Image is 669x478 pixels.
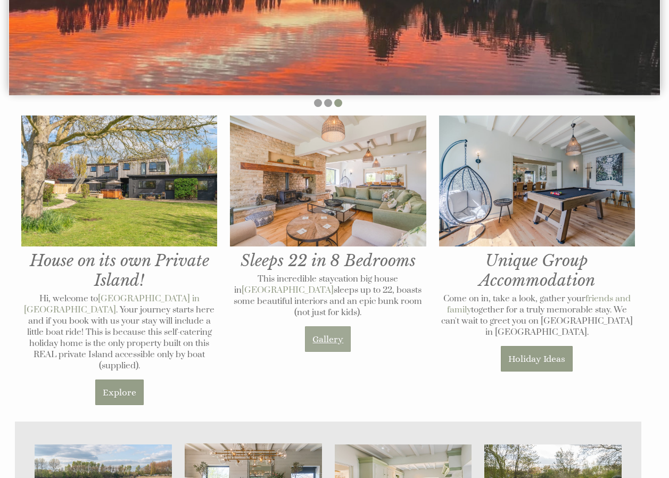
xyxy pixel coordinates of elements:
a: [GEOGRAPHIC_DATA] [242,285,334,296]
p: Come on in, take a look, gather your together for a truly memorable stay. We can't wait to greet ... [439,293,635,338]
img: The Island in Oxfordshire [21,116,217,246]
a: Holiday Ideas [501,346,573,372]
a: [GEOGRAPHIC_DATA] in [GEOGRAPHIC_DATA] [24,293,200,316]
p: This incredible staycation big house in sleeps up to 22, boasts some beautiful interiors and an e... [230,274,426,318]
p: Hi, welcome to . Your journey starts here and if you book with us your stay will include a little... [21,293,217,372]
h1: House on its own Private Island! [21,116,217,290]
a: Gallery [305,326,351,352]
a: friends and family [447,293,631,316]
h1: Sleeps 22 in 8 Bedrooms [230,116,426,270]
img: Games room at The Island in Oxfordshire [439,116,635,246]
h1: Unique Group Accommodation [439,116,635,290]
img: Living room at The Island in Oxfordshire [230,116,426,246]
a: Explore [95,380,144,405]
